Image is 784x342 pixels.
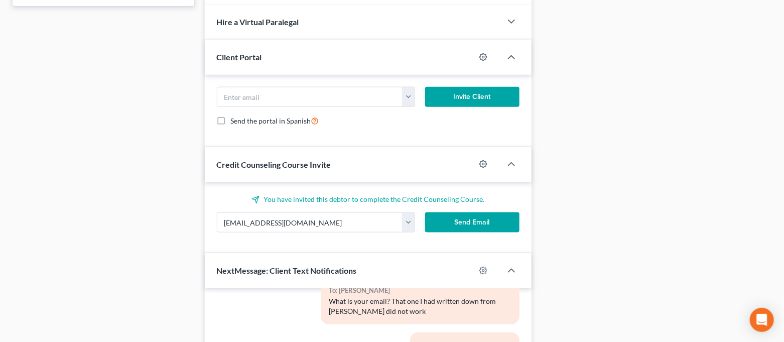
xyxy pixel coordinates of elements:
input: Enter email [217,213,403,232]
span: Client Portal [217,52,262,62]
button: Send Email [425,212,519,233]
span: Send the portal in Spanish [231,117,311,125]
p: You have invited this debtor to complete the Credit Counseling Course. [217,194,519,204]
button: Invite Client [425,87,519,107]
div: To: [PERSON_NAME] [329,285,511,296]
div: Open Intercom Messenger [750,308,774,332]
div: What is your email? That one I had written down from [PERSON_NAME] did not work [329,296,511,316]
input: Enter email [217,87,403,106]
span: NextMessage: Client Text Notifications [217,266,357,275]
span: Hire a Virtual Paralegal [217,17,299,27]
span: Credit Counseling Course Invite [217,160,331,169]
